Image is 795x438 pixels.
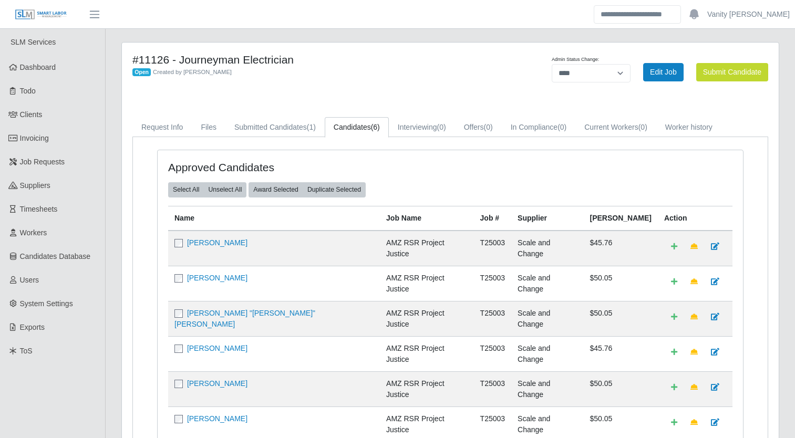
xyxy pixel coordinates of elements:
a: Interviewing [389,117,455,138]
span: (0) [484,123,493,131]
td: $45.76 [584,231,658,266]
a: [PERSON_NAME] [187,274,247,282]
button: Award Selected [249,182,303,197]
a: [PERSON_NAME] [187,414,247,423]
a: Make Team Lead [684,273,705,291]
a: Files [192,117,225,138]
a: Request Info [132,117,192,138]
a: Vanity [PERSON_NAME] [707,9,790,20]
a: In Compliance [502,117,576,138]
span: Open [132,68,151,77]
img: SLM Logo [15,9,67,20]
a: Make Team Lead [684,237,705,256]
a: Make Team Lead [684,413,705,432]
td: Scale and Change [511,336,583,371]
a: Candidates [325,117,389,138]
span: Job Requests [20,158,65,166]
span: SLM Services [11,38,56,46]
input: Search [594,5,681,24]
span: Todo [20,87,36,95]
button: Unselect All [203,182,246,197]
td: AMZ RSR Project Justice [380,231,474,266]
td: $45.76 [584,336,658,371]
span: (0) [638,123,647,131]
a: Worker history [656,117,721,138]
span: Candidates Database [20,252,91,260]
th: Job Name [380,206,474,231]
span: (0) [557,123,566,131]
td: AMZ RSR Project Justice [380,371,474,406]
td: $50.05 [584,371,658,406]
span: System Settings [20,299,73,308]
td: Scale and Change [511,371,583,406]
a: Edit Job [643,63,684,81]
span: (1) [307,123,316,131]
td: T25003 [474,336,511,371]
span: ToS [20,347,33,355]
td: AMZ RSR Project Justice [380,336,474,371]
h4: Approved Candidates [168,161,394,174]
button: Select All [168,182,204,197]
a: Add Default Cost Code [664,413,684,432]
span: Created by [PERSON_NAME] [153,69,232,75]
td: AMZ RSR Project Justice [380,301,474,336]
td: Scale and Change [511,266,583,301]
span: Invoicing [20,134,49,142]
th: Supplier [511,206,583,231]
span: (0) [437,123,446,131]
td: Scale and Change [511,301,583,336]
a: Make Team Lead [684,378,705,397]
a: Add Default Cost Code [664,378,684,397]
a: [PERSON_NAME] "[PERSON_NAME]" [PERSON_NAME] [174,309,315,328]
span: Dashboard [20,63,56,71]
a: Submitted Candidates [225,117,325,138]
button: Submit Candidate [696,63,768,81]
span: Timesheets [20,205,58,213]
td: T25003 [474,266,511,301]
a: [PERSON_NAME] [187,344,247,352]
th: Name [168,206,380,231]
a: Current Workers [575,117,656,138]
span: (6) [371,123,380,131]
span: Workers [20,228,47,237]
th: Job # [474,206,511,231]
div: bulk actions [249,182,366,197]
a: Offers [455,117,502,138]
th: [PERSON_NAME] [584,206,658,231]
a: Make Team Lead [684,308,705,326]
span: Suppliers [20,181,50,190]
label: Admin Status Change: [552,56,599,64]
a: Add Default Cost Code [664,308,684,326]
a: Add Default Cost Code [664,273,684,291]
h4: #11126 - Journeyman Electrician [132,53,497,66]
td: AMZ RSR Project Justice [380,266,474,301]
span: Exports [20,323,45,331]
a: Make Team Lead [684,343,705,361]
span: Users [20,276,39,284]
span: Clients [20,110,43,119]
a: [PERSON_NAME] [187,379,247,388]
td: T25003 [474,301,511,336]
button: Duplicate Selected [303,182,366,197]
a: Add Default Cost Code [664,343,684,361]
td: $50.05 [584,266,658,301]
td: $50.05 [584,301,658,336]
div: bulk actions [168,182,246,197]
a: Add Default Cost Code [664,237,684,256]
th: Action [658,206,732,231]
td: T25003 [474,231,511,266]
td: Scale and Change [511,231,583,266]
a: [PERSON_NAME] [187,238,247,247]
td: T25003 [474,371,511,406]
